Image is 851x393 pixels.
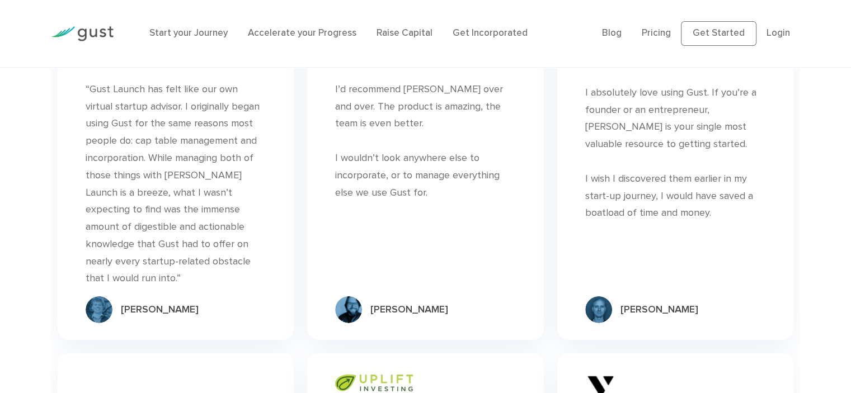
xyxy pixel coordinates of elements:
[602,27,622,39] a: Blog
[51,26,114,41] img: Gust Logo
[335,375,413,391] img: Logo
[86,296,112,323] img: Group 11
[620,303,698,316] div: [PERSON_NAME]
[585,296,612,323] img: Group 10
[767,27,790,39] a: Login
[149,27,228,39] a: Start your Journey
[642,27,671,39] a: Pricing
[86,81,266,287] div: “Gust Launch has felt like our own virtual startup advisor. I originally began using Gust for the...
[248,27,356,39] a: Accelerate your Progress
[335,296,362,323] img: Group 12
[335,81,515,201] div: I’d recommend [PERSON_NAME] over and over. The product is amazing, the team is even better. I wou...
[370,303,448,316] div: [PERSON_NAME]
[121,303,199,316] div: [PERSON_NAME]
[453,27,528,39] a: Get Incorporated
[377,27,432,39] a: Raise Capital
[585,84,765,222] div: I absolutely love using Gust. If you’re a founder or an entrepreneur, [PERSON_NAME] is your singl...
[681,21,756,46] a: Get Started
